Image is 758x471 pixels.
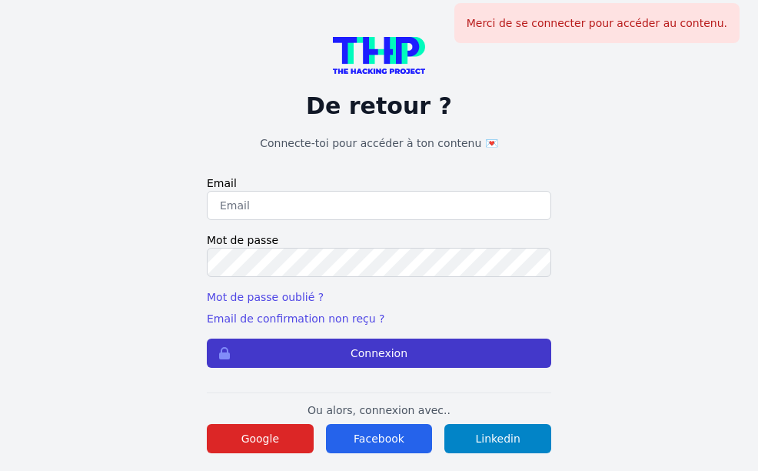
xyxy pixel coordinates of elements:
button: Linkedin [444,424,551,453]
p: De retour ? [207,92,551,120]
input: Email [207,191,551,220]
div: Merci de se connecter pour accéder au contenu. [454,3,740,43]
a: Mot de passe oublié ? [207,291,324,303]
button: Connexion [207,339,551,368]
label: Email [207,175,551,191]
button: Facebook [326,424,433,453]
h1: Connecte-toi pour accéder à ton contenu 💌 [207,135,551,151]
img: logo [333,37,425,74]
p: Ou alors, connexion avec.. [207,403,551,418]
label: Mot de passe [207,232,551,248]
a: Email de confirmation non reçu ? [207,312,384,325]
button: Google [207,424,314,453]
